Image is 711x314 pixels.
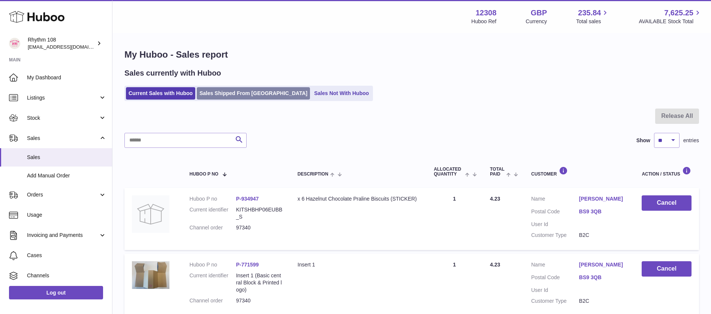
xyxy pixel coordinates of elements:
span: 4.23 [490,196,500,202]
span: Invoicing and Payments [27,232,99,239]
h2: Sales currently with Huboo [124,68,221,78]
span: Huboo P no [190,172,219,177]
a: [PERSON_NAME] [579,195,627,202]
img: no-photo.jpg [132,195,169,233]
dt: Name [531,195,579,204]
button: Cancel [642,261,692,277]
span: 7,625.25 [664,8,693,18]
div: Insert 1 [298,261,419,268]
span: Orders [27,191,99,198]
strong: 12308 [476,8,497,18]
span: ALLOCATED Quantity [434,167,463,177]
span: My Dashboard [27,74,106,81]
a: BS9 3QB [579,274,627,281]
span: 235.84 [578,8,601,18]
img: orders@rhythm108.com [9,38,20,49]
dd: B2C [579,232,627,239]
a: Current Sales with Huboo [126,87,195,100]
dt: Current identifier [190,272,236,293]
dt: User Id [531,287,579,294]
div: Action / Status [642,167,692,177]
div: Rhythm 108 [28,36,95,51]
a: Sales Not With Huboo [311,87,371,100]
dt: Channel order [190,297,236,304]
span: Stock [27,115,99,122]
dt: Postal Code [531,274,579,283]
dt: User Id [531,221,579,228]
span: Cases [27,252,106,259]
span: AVAILABLE Stock Total [639,18,702,25]
dd: Insert 1 (Basic central Block & Printed logo) [236,272,283,293]
dt: Customer Type [531,298,579,305]
a: Log out [9,286,103,299]
dd: B2C [579,298,627,305]
button: Cancel [642,195,692,211]
a: 7,625.25 AVAILABLE Stock Total [639,8,702,25]
td: 1 [426,188,482,250]
a: BS9 3QB [579,208,627,215]
span: Total paid [490,167,504,177]
a: 235.84 Total sales [576,8,609,25]
a: Sales Shipped From [GEOGRAPHIC_DATA] [197,87,310,100]
span: Description [298,172,328,177]
label: Show [636,137,650,144]
span: Listings [27,94,99,101]
img: 123081684745102.JPG [132,261,169,289]
span: Channels [27,272,106,279]
a: P-771599 [236,262,259,268]
dt: Customer Type [531,232,579,239]
span: 4.23 [490,262,500,268]
dt: Huboo P no [190,261,236,268]
div: x 6 Hazelnut Chocolate Praline Biscuits (STICKER) [298,195,419,202]
div: Currency [526,18,547,25]
dd: KITSHBHP06EUBB_S [236,206,283,220]
dt: Name [531,261,579,270]
span: Sales [27,154,106,161]
div: Huboo Ref [472,18,497,25]
div: Customer [531,167,627,177]
strong: GBP [531,8,547,18]
span: entries [683,137,699,144]
span: Usage [27,211,106,219]
dt: Huboo P no [190,195,236,202]
dt: Current identifier [190,206,236,220]
span: Total sales [576,18,609,25]
a: P-934947 [236,196,259,202]
dd: 97340 [236,224,283,231]
span: [EMAIL_ADDRESS][DOMAIN_NAME] [28,44,110,50]
h1: My Huboo - Sales report [124,49,699,61]
span: Add Manual Order [27,172,106,179]
dt: Channel order [190,224,236,231]
dd: 97340 [236,297,283,304]
dt: Postal Code [531,208,579,217]
a: [PERSON_NAME] [579,261,627,268]
span: Sales [27,135,99,142]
